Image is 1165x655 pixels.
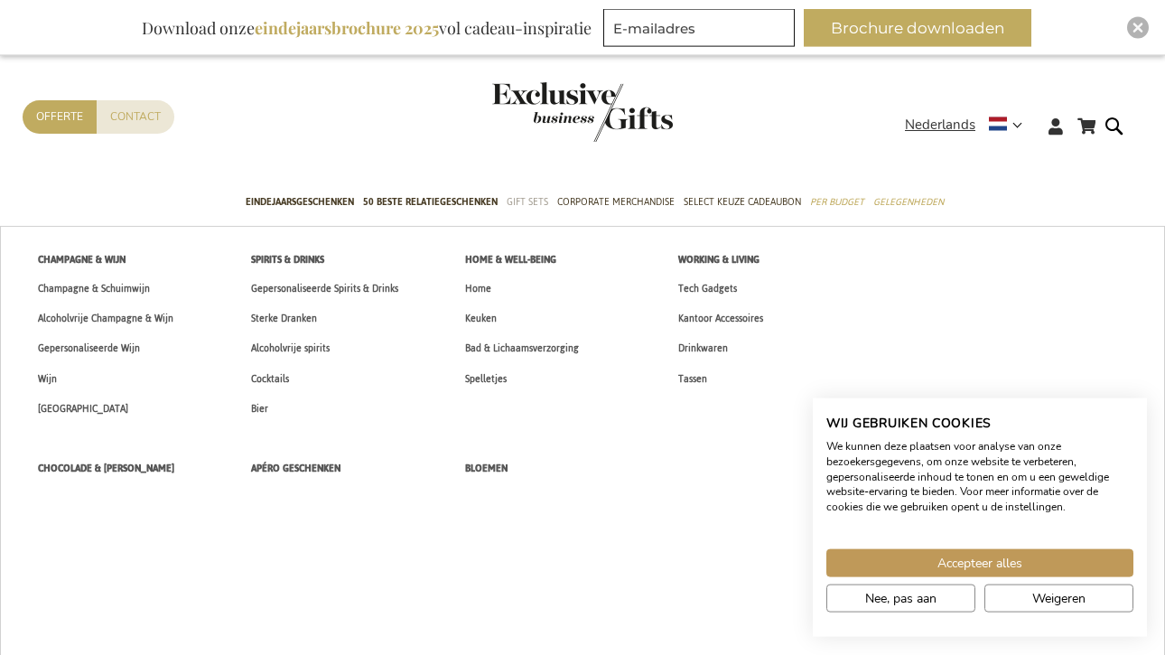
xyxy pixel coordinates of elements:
span: Keuken [465,309,497,328]
span: Accepteer alles [937,554,1022,573]
p: We kunnen deze plaatsen voor analyse van onze bezoekersgegevens, om onze website te verbeteren, g... [826,439,1133,515]
span: Sterke Dranken [251,309,317,328]
span: Spelletjes [465,370,507,388]
a: store logo [492,82,582,142]
button: Pas cookie voorkeuren aan [826,585,975,613]
h2: Wij gebruiken cookies [826,416,1133,432]
span: Eindejaarsgeschenken [246,192,354,211]
a: Offerte [23,100,97,134]
span: Apéro Geschenken [251,459,340,478]
div: Close [1127,17,1149,39]
form: marketing offers and promotions [603,9,800,52]
span: Home & Well-being [465,250,556,269]
span: [GEOGRAPHIC_DATA] [38,399,128,418]
span: Nee, pas aan [865,589,937,608]
img: Close [1132,23,1143,33]
span: Champagne & Schuimwijn [38,279,150,298]
span: Tech Gadgets [678,279,737,298]
span: Tassen [678,370,707,388]
span: Drinkwaren [678,339,728,358]
span: Working & Living [678,250,760,269]
button: Brochure downloaden [804,9,1031,47]
div: Nederlands [905,115,1034,136]
b: eindejaarsbrochure 2025 [255,17,439,39]
span: Chocolade & [PERSON_NAME] [38,459,174,478]
span: Cocktails [251,370,289,388]
span: Nederlands [905,115,975,136]
span: Select Keuze Cadeaubon [684,192,801,211]
span: Gelegenheden [873,192,944,211]
span: Alcoholvrije Champagne & Wijn [38,309,173,328]
img: Exclusive Business gifts logo [492,82,673,142]
span: Corporate Merchandise [557,192,675,211]
a: Contact [97,100,174,134]
span: 50 beste relatiegeschenken [363,192,498,211]
span: Champagne & Wijn [38,250,126,269]
span: Gepersonaliseerde Spirits & Drinks [251,279,398,298]
div: Download onze vol cadeau-inspiratie [134,9,600,47]
span: Bier [251,399,268,418]
span: Per Budget [810,192,864,211]
span: Wijn [38,370,57,388]
span: Bloemen [465,459,508,478]
span: Weigeren [1032,589,1086,608]
span: Kantoor Accessoires [678,309,763,328]
span: Bad & Lichaamsverzorging [465,339,579,358]
span: Spirits & Drinks [251,250,324,269]
button: Accepteer alle cookies [826,549,1133,577]
button: Alle cookies weigeren [984,585,1133,613]
span: Home [465,279,491,298]
span: Alcoholvrije spirits [251,339,330,358]
span: Gepersonaliseerde Wijn [38,339,140,358]
span: Gift Sets [507,192,548,211]
input: E-mailadres [603,9,795,47]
